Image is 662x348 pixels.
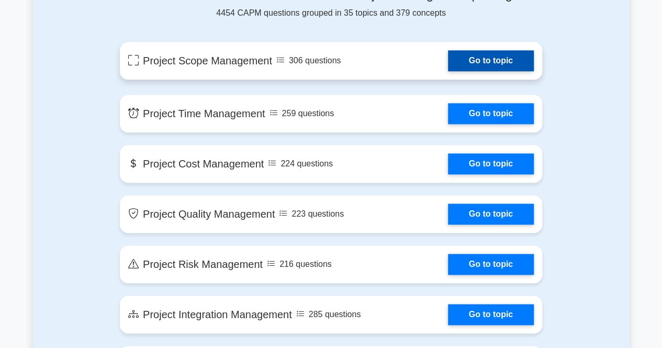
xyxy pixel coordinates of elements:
a: Go to topic [448,204,534,224]
a: Go to topic [448,304,534,325]
a: Go to topic [448,103,534,124]
a: Go to topic [448,153,534,174]
a: Go to topic [448,254,534,275]
a: Go to topic [448,50,534,71]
